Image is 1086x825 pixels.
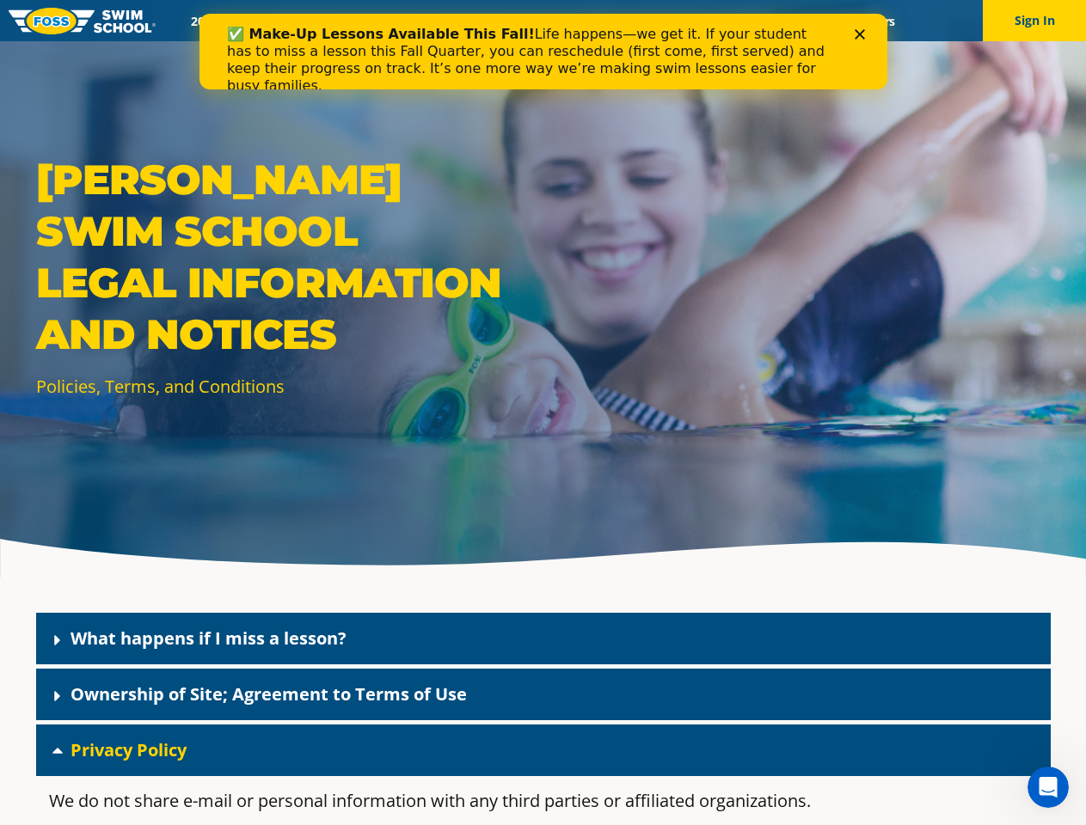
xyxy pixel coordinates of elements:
[36,613,1051,664] div: What happens if I miss a lesson?
[1028,767,1069,808] iframe: Intercom live chat
[71,682,467,706] a: Ownership of Site; Agreement to Terms of Use
[36,669,1051,720] div: Ownership of Site; Agreement to Terms of Use
[28,12,335,28] b: ✅ Make-Up Lessons Available This Fall!
[603,13,785,29] a: Swim Like [PERSON_NAME]
[36,374,535,399] p: Policies, Terms, and Conditions
[36,724,1051,776] div: Privacy Policy
[28,12,633,81] div: Life happens—we get it. If your student has to miss a lesson this Fall Quarter, you can reschedul...
[199,14,887,89] iframe: Intercom live chat banner
[284,13,356,29] a: Schools
[784,13,838,29] a: Blog
[71,626,347,650] a: What happens if I miss a lesson?
[36,154,535,360] p: [PERSON_NAME] Swim School Legal Information and Notices
[71,738,187,761] a: Privacy Policy
[356,13,506,29] a: Swim Path® Program
[176,13,284,29] a: 2025 Calendar
[838,13,910,29] a: Careers
[506,13,603,29] a: About FOSS
[655,15,672,26] div: Close
[9,8,156,34] img: FOSS Swim School Logo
